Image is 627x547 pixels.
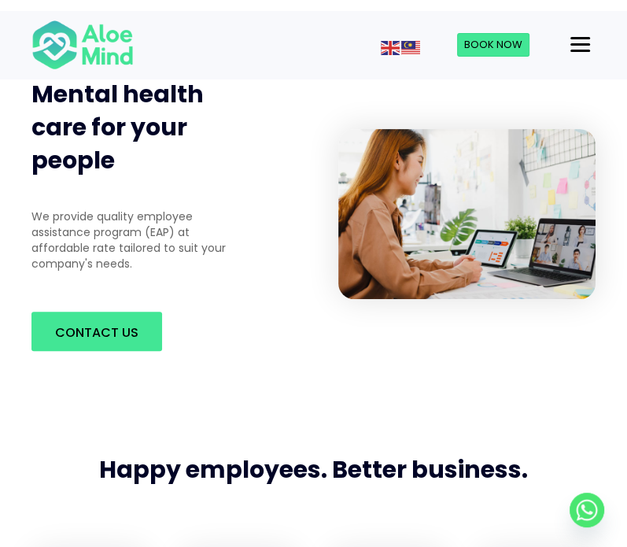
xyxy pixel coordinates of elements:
[570,493,604,527] a: Whatsapp
[99,453,528,486] span: Happy employees. Better business.
[55,323,138,342] span: Contact us
[381,41,400,55] img: en
[457,33,529,57] a: Book Now
[31,312,162,351] a: Contact us
[31,19,134,71] img: Aloe mind Logo
[401,39,422,54] a: Malay
[381,39,401,54] a: English
[464,37,522,52] span: Book Now
[564,31,596,58] button: Menu
[31,77,204,177] span: Mental health care for your people
[338,129,596,299] img: asian-laptop-talk-colleague
[401,41,420,55] img: ms
[31,209,244,272] p: We provide quality employee assistance program (EAP) at affordable rate tailored to suit your com...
